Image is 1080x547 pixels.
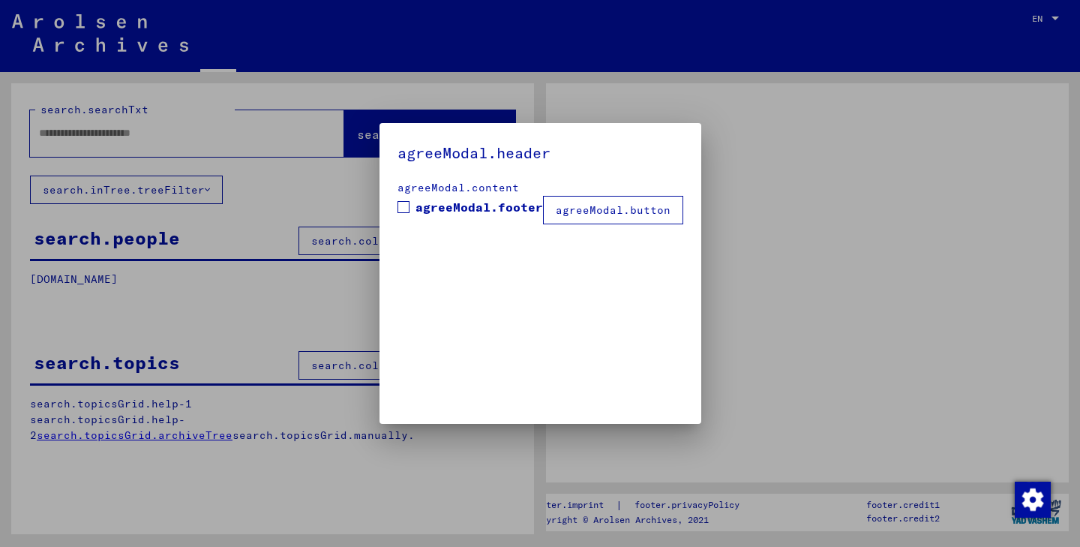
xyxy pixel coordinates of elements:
[415,198,543,216] span: agreeModal.footer
[397,141,683,165] h5: agreeModal.header
[1015,482,1051,518] img: Change consent
[1014,481,1050,517] div: Change consent
[543,196,683,224] button: agreeModal.button
[397,180,683,196] div: agreeModal.content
